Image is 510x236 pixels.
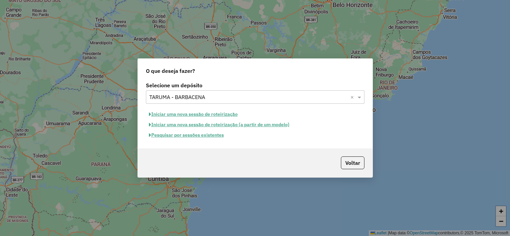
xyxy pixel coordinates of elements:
button: Pesquisar por sessões existentes [146,130,227,140]
button: Voltar [341,156,364,169]
button: Iniciar uma nova sessão de roteirização [146,109,241,120]
button: Iniciar uma nova sessão de roteirização (a partir de um modelo) [146,120,292,130]
span: O que deseja fazer? [146,67,195,75]
span: Clear all [350,93,356,101]
label: Selecione um depósito [146,81,364,89]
